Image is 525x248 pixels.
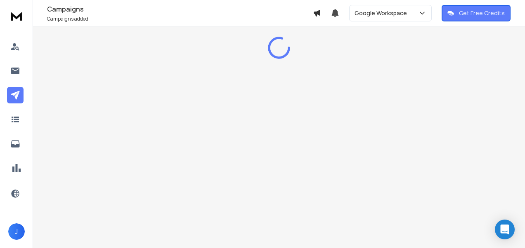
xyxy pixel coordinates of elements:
h1: Campaigns [47,4,313,14]
img: logo [8,8,25,23]
p: Google Workspace [355,9,410,17]
p: Get Free Credits [459,9,505,17]
button: J [8,223,25,240]
button: Get Free Credits [442,5,511,21]
p: Campaigns added [47,16,313,22]
div: Open Intercom Messenger [495,220,515,239]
